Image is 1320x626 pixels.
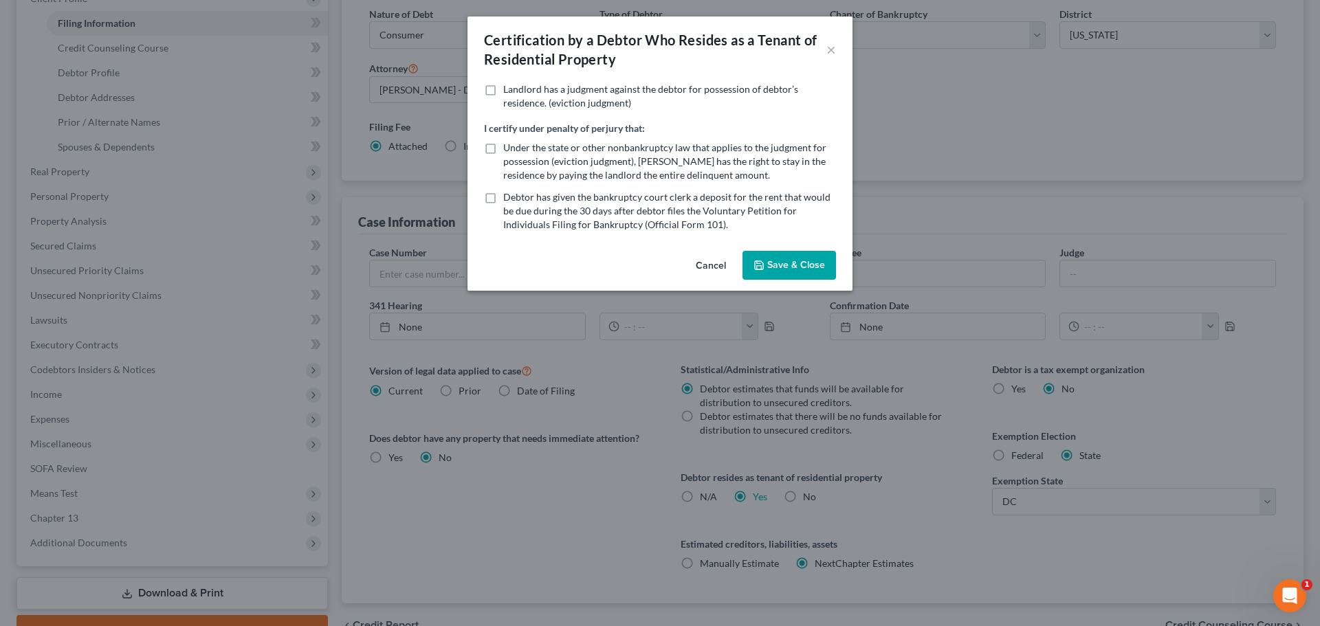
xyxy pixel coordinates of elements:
[503,191,830,230] span: Debtor has given the bankruptcy court clerk a deposit for the rent that would be due during the 3...
[685,252,737,280] button: Cancel
[742,251,836,280] button: Save & Close
[484,121,645,135] label: I certify under penalty of perjury that:
[1273,579,1306,612] iframe: Intercom live chat
[1301,579,1312,590] span: 1
[484,30,826,69] div: Certification by a Debtor Who Resides as a Tenant of Residential Property
[826,41,836,58] button: ×
[503,142,826,181] span: Under the state or other nonbankruptcy law that applies to the judgment for possession (eviction ...
[503,83,798,109] span: Landlord has a judgment against the debtor for possession of debtor’s residence. (eviction judgment)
